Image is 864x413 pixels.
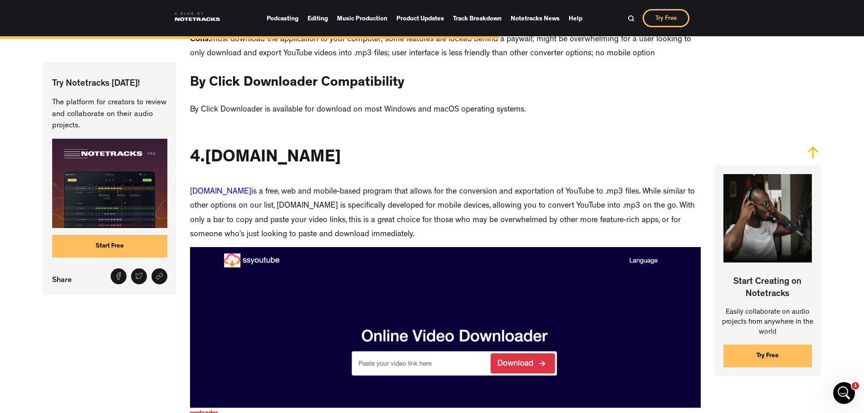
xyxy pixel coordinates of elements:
p: must download the application to your computer; some features are locked behind a paywall; might ... [190,33,701,62]
p: By Click Downloader is available for download on most Windows and macOS operating systems. [190,103,526,118]
a: Music Production [337,12,387,25]
a: Editing [308,12,328,25]
h2: 4. [190,148,341,170]
iframe: Intercom live chat [833,382,855,404]
h3: By Click Downloader Compatibility [190,75,404,92]
strong: Cons: [190,36,211,44]
p: Start Creating on Notetracks [714,269,821,300]
strong: [DOMAIN_NAME] [205,150,341,167]
img: Share link icon [156,272,163,280]
p: The platform for creators to review and collaborate on their audio projects. [52,97,167,132]
span: 1 [852,382,859,389]
a: Start Free [52,234,167,257]
a: Product Updates [396,12,444,25]
p: Share [52,273,76,286]
p: is a free, web and mobile-based program that allows for the conversion and exportation of YouTube... [190,185,701,243]
a: Share on Facebook [111,268,127,284]
img: Search Bar [628,15,635,22]
a: Podcasting [267,12,298,25]
a: Try Free [643,9,689,27]
a: Help [569,12,582,25]
a: Track Breakdown [453,12,502,25]
a: [DOMAIN_NAME] [190,188,251,196]
p: Easily collaborate on audio projects from anywhere in the world [714,307,821,337]
a: Tweet [131,268,147,284]
a: Notetracks News [511,12,560,25]
a: Try Free [723,345,812,367]
p: Try Notetracks [DATE]! [52,78,167,90]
